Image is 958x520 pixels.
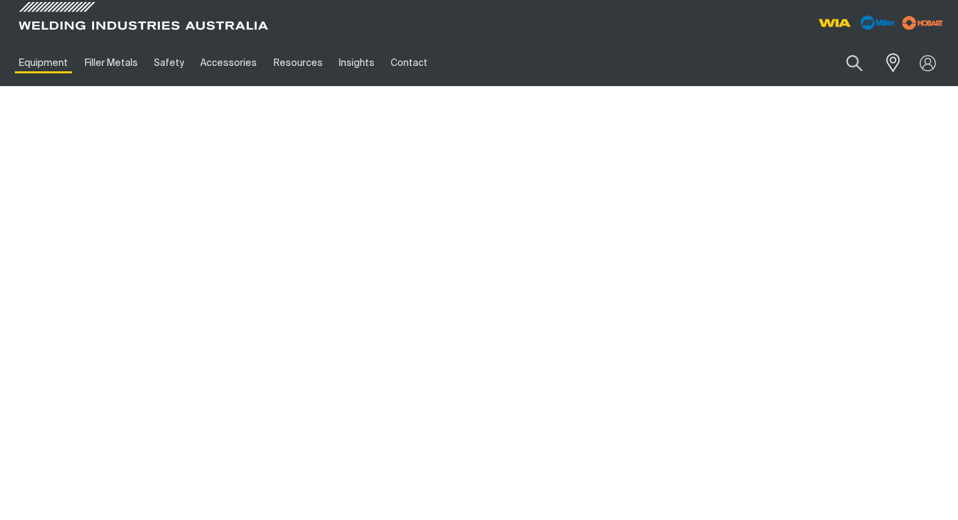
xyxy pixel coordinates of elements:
[317,359,641,402] h1: Welding Equipment
[266,40,331,86] a: Resources
[832,47,877,79] button: Search products
[11,40,713,86] nav: Main
[146,40,192,86] a: Safety
[76,40,145,86] a: Filler Metals
[331,40,383,86] a: Insights
[192,40,265,86] a: Accessories
[383,40,436,86] a: Contact
[898,13,947,33] img: miller
[11,40,76,86] a: Equipment
[815,47,877,79] input: Product name or item number...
